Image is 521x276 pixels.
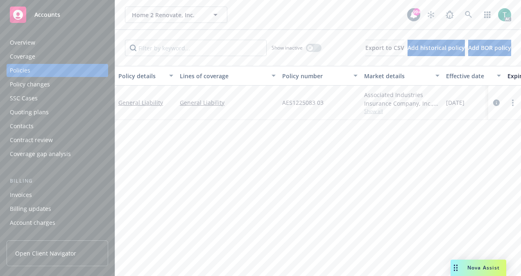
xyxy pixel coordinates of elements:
[10,230,58,243] div: Installment plans
[423,7,439,23] a: Stop snowing
[10,36,35,49] div: Overview
[118,99,163,106] a: General Liability
[7,147,108,161] a: Coverage gap analysis
[7,202,108,215] a: Billing updates
[492,98,501,108] a: circleInformation
[7,92,108,105] a: SSC Cases
[177,66,279,86] button: Lines of coverage
[10,216,55,229] div: Account charges
[479,7,496,23] a: Switch app
[446,72,492,80] div: Effective date
[282,72,349,80] div: Policy number
[10,120,34,133] div: Contacts
[451,260,506,276] button: Nova Assist
[272,44,303,51] span: Show inactive
[7,3,108,26] a: Accounts
[442,7,458,23] a: Report a Bug
[408,40,465,56] button: Add historical policy
[7,50,108,63] a: Coverage
[468,44,511,52] span: Add BOR policy
[364,72,430,80] div: Market details
[7,36,108,49] a: Overview
[364,108,439,115] span: Show all
[7,177,108,185] div: Billing
[15,249,76,258] span: Open Client Navigator
[125,7,227,23] button: Home 2 Renovate, Inc.
[115,66,177,86] button: Policy details
[508,98,518,108] a: more
[7,64,108,77] a: Policies
[467,264,500,271] span: Nova Assist
[7,106,108,119] a: Quoting plans
[10,50,35,63] div: Coverage
[7,78,108,91] a: Policy changes
[10,92,38,105] div: SSC Cases
[364,90,439,108] div: Associated Industries Insurance Company, Inc., AmTrust Financial Services, Brown & Riding Insuran...
[7,216,108,229] a: Account charges
[460,7,477,23] a: Search
[10,78,50,91] div: Policy changes
[132,11,203,19] span: Home 2 Renovate, Inc.
[361,66,443,86] button: Market details
[443,66,504,86] button: Effective date
[446,98,464,107] span: [DATE]
[7,230,108,243] a: Installment plans
[468,40,511,56] button: Add BOR policy
[180,72,267,80] div: Lines of coverage
[365,40,404,56] button: Export to CSV
[10,133,53,147] div: Contract review
[180,98,276,107] a: General Liability
[10,202,51,215] div: Billing updates
[10,64,30,77] div: Policies
[125,40,267,56] input: Filter by keyword...
[10,106,49,119] div: Quoting plans
[118,72,164,80] div: Policy details
[451,260,461,276] div: Drag to move
[279,66,361,86] button: Policy number
[10,147,71,161] div: Coverage gap analysis
[34,11,60,18] span: Accounts
[408,44,465,52] span: Add historical policy
[7,188,108,201] a: Invoices
[282,98,324,107] span: AES1225083 03
[498,8,511,21] img: photo
[413,8,420,16] div: 99+
[365,44,404,52] span: Export to CSV
[7,120,108,133] a: Contacts
[7,133,108,147] a: Contract review
[10,188,32,201] div: Invoices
